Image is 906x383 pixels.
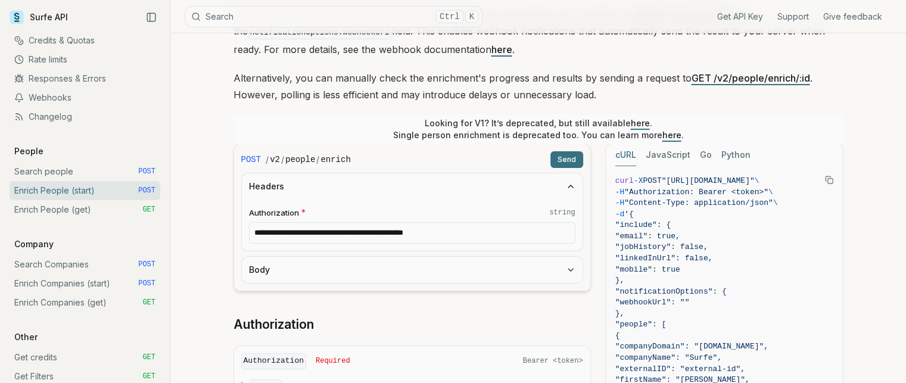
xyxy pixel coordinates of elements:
p: Looking for V1? It’s deprecated, but still available . Single person enrichment is deprecated too... [393,117,684,141]
a: Enrich People (get) GET [10,200,160,219]
a: Get credits GET [10,348,160,367]
a: GET /v2/people/enrich/:id [692,72,810,84]
span: "companyDomain": "[DOMAIN_NAME]", [615,342,768,351]
span: "externalID": "external-id", [615,365,745,373]
span: curl [615,176,634,185]
button: Collapse Sidebar [142,8,160,26]
span: \ [773,198,778,207]
a: Changelog [10,107,160,126]
span: "linkedInUrl": false, [615,254,713,263]
span: -H [615,188,625,197]
span: "webhookUrl": "" [615,298,690,307]
code: people [285,154,315,166]
span: GET [142,353,155,362]
p: Company [10,238,58,250]
span: POST [643,176,661,185]
p: Other [10,331,42,343]
span: -X [634,176,643,185]
a: Authorization [233,316,314,333]
button: JavaScript [646,144,690,166]
span: GET [142,298,155,307]
a: here [631,118,650,128]
span: '{ [624,210,634,219]
a: Rate limits [10,50,160,69]
span: "[URL][DOMAIN_NAME]" [662,176,755,185]
code: v2 [270,154,280,166]
button: Python [721,144,751,166]
span: \ [768,188,773,197]
a: Enrich Companies (start) POST [10,274,160,293]
kbd: K [465,10,478,23]
span: "Authorization: Bearer <token>" [624,188,768,197]
span: "include": { [615,220,671,229]
span: POST [138,186,155,195]
span: / [266,154,269,166]
p: People [10,145,48,157]
span: "jobHistory": false, [615,242,708,251]
span: Authorization [249,207,299,219]
button: Headers [242,173,583,200]
a: here [662,130,681,140]
span: "companyName": "Surfe", [615,353,722,362]
button: Send [550,151,583,168]
span: GET [142,205,155,214]
span: -d [615,210,625,219]
button: Go [700,144,712,166]
button: Body [242,257,583,283]
button: Copy Text [820,171,838,189]
span: / [281,154,284,166]
span: }, [615,276,625,285]
span: { [615,331,620,340]
code: enrich [320,154,350,166]
span: POST [241,154,261,166]
a: Webhooks [10,88,160,107]
a: Responses & Errors [10,69,160,88]
a: Credits & Quotas [10,31,160,50]
a: Enrich People (start) POST [10,181,160,200]
a: Get API Key [717,11,763,23]
span: \ [755,176,759,185]
a: Enrich Companies (get) GET [10,293,160,312]
span: "mobile": true [615,265,680,274]
a: Give feedback [823,11,882,23]
span: "email": true, [615,232,680,241]
a: Search Companies POST [10,255,160,274]
span: POST [138,260,155,269]
a: Support [777,11,809,23]
span: GET [142,372,155,381]
a: Search people POST [10,162,160,181]
span: "Content-Type: application/json" [624,198,773,207]
p: Alternatively, you can manually check the enrichment's progress and results by sending a request ... [233,70,843,103]
kbd: Ctrl [435,10,464,23]
span: POST [138,279,155,288]
span: Bearer <token> [523,356,583,366]
span: POST [138,167,155,176]
a: Surfe API [10,8,68,26]
span: -H [615,198,625,207]
span: }, [615,309,625,318]
code: Authorization [241,353,306,369]
span: Required [316,356,350,366]
a: here [491,43,512,55]
span: "notificationOptions": { [615,287,727,296]
button: SearchCtrlK [185,6,482,27]
span: / [316,154,319,166]
span: "people": [ [615,320,667,329]
button: cURL [615,144,636,166]
code: string [549,208,575,217]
